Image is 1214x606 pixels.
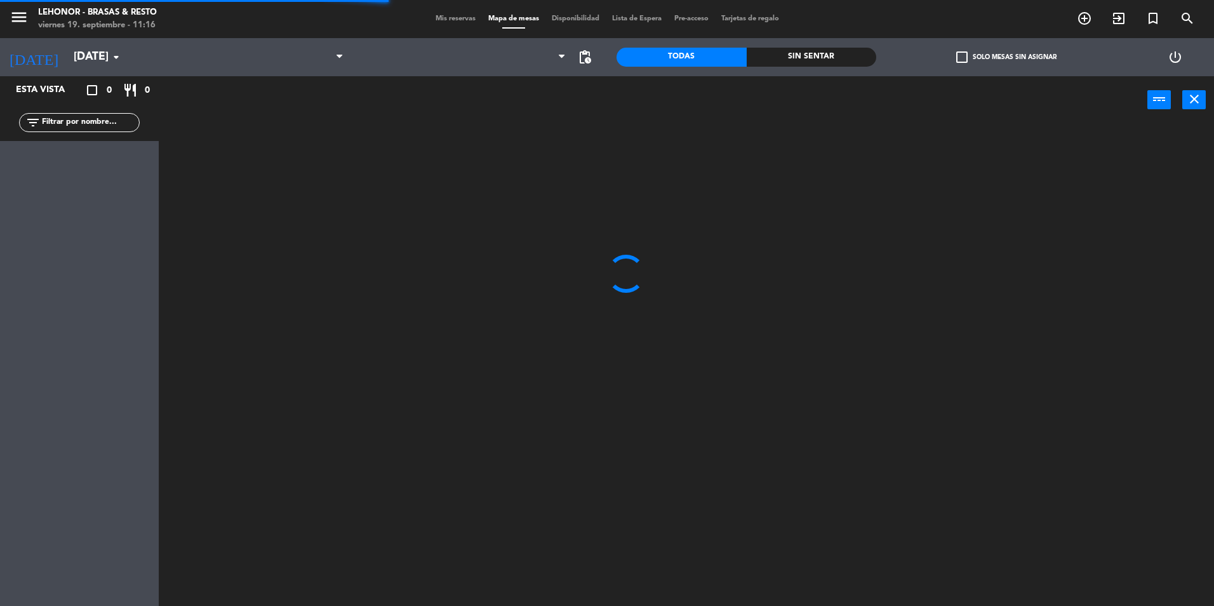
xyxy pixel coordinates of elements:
button: close [1182,90,1206,109]
span: 0 [145,83,150,98]
span: Lista de Espera [606,15,668,22]
span: Mis reservas [429,15,482,22]
div: Sin sentar [747,48,877,67]
span: Tarjetas de regalo [715,15,785,22]
button: menu [10,8,29,31]
span: Disponibilidad [545,15,606,22]
div: Esta vista [6,83,91,98]
i: restaurant [123,83,138,98]
i: add_circle_outline [1077,11,1092,26]
i: exit_to_app [1111,11,1126,26]
i: power_settings_new [1168,50,1183,65]
div: viernes 19. septiembre - 11:16 [38,19,157,32]
i: filter_list [25,115,41,130]
span: Mapa de mesas [482,15,545,22]
i: menu [10,8,29,27]
label: Solo mesas sin asignar [956,51,1057,63]
i: crop_square [84,83,100,98]
span: check_box_outline_blank [956,51,968,63]
span: Pre-acceso [668,15,715,22]
button: power_input [1147,90,1171,109]
i: power_input [1152,91,1167,107]
i: turned_in_not [1145,11,1161,26]
span: 0 [107,83,112,98]
input: Filtrar por nombre... [41,116,139,130]
span: pending_actions [577,50,592,65]
div: Lehonor - Brasas & Resto [38,6,157,19]
i: close [1187,91,1202,107]
i: arrow_drop_down [109,50,124,65]
i: search [1180,11,1195,26]
div: Todas [617,48,747,67]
